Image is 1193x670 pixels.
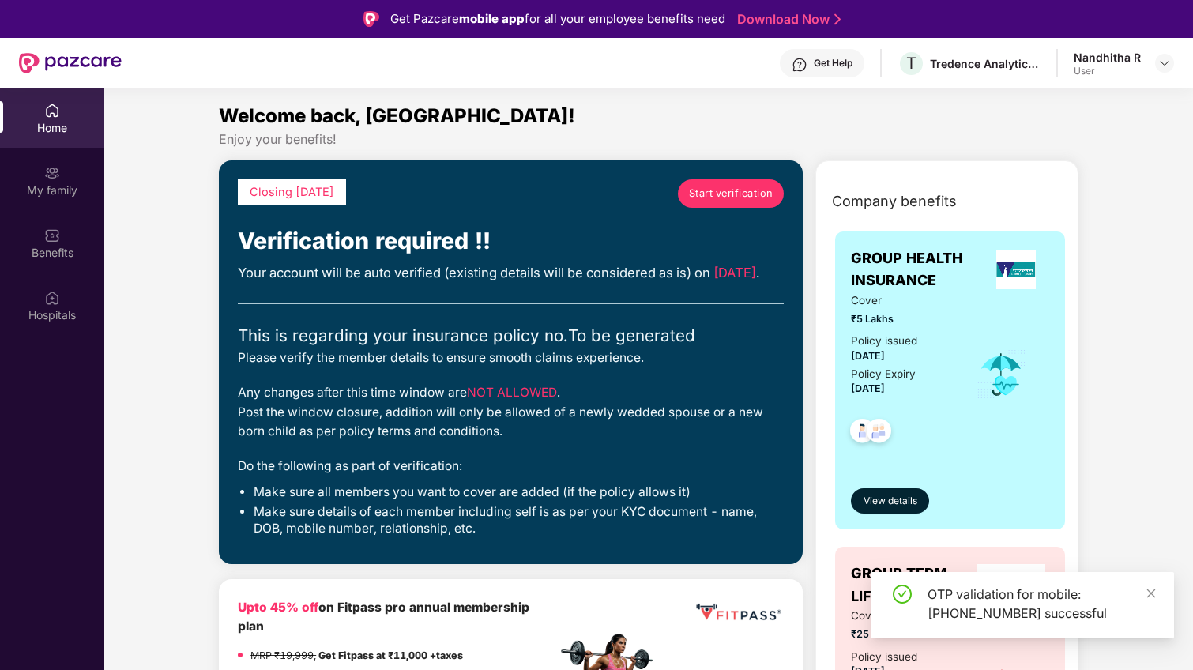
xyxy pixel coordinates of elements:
[254,484,784,501] li: Make sure all members you want to cover are added (if the policy allows it)
[390,9,725,28] div: Get Pazcare for all your employee benefits need
[792,57,807,73] img: svg+xml;base64,PHN2ZyBpZD0iSGVscC0zMngzMiIgeG1sbnM9Imh0dHA6Ly93d3cudzMub3JnLzIwMDAvc3ZnIiB3aWR0aD...
[459,11,525,26] strong: mobile app
[250,185,334,199] span: Closing [DATE]
[254,504,784,536] li: Make sure details of each member including self is as per your KYC document - name, DOB, mobile n...
[318,649,463,661] strong: Get Fitpass at ₹11,000 +taxes
[238,348,784,367] div: Please verify the member details to ensure smooth claims experience.
[996,250,1036,289] img: insurerLogo
[851,311,954,327] span: ₹5 Lakhs
[851,649,917,665] div: Policy issued
[44,103,60,119] img: svg+xml;base64,PHN2ZyBpZD0iSG9tZSIgeG1sbnM9Imh0dHA6Ly93d3cudzMub3JnLzIwMDAvc3ZnIiB3aWR0aD0iMjAiIG...
[928,585,1155,623] div: OTP validation for mobile: [PHONE_NUMBER] successful
[851,247,984,292] span: GROUP HEALTH INSURANCE
[1158,57,1171,70] img: svg+xml;base64,PHN2ZyBpZD0iRHJvcGRvd24tMzJ4MzIiIHhtbG5zPSJodHRwOi8vd3d3LnczLm9yZy8yMDAwL3N2ZyIgd2...
[678,179,784,208] a: Start verification
[238,600,529,634] b: on Fitpass pro annual membership plan
[851,563,973,608] span: GROUP TERM LIFE INSURANCE
[44,165,60,181] img: svg+xml;base64,PHN2ZyB3aWR0aD0iMjAiIGhlaWdodD0iMjAiIHZpZXdCb3g9IjAgMCAyMCAyMCIgZmlsbD0ibm9uZSIgeG...
[930,56,1041,71] div: Tredence Analytics Solutions Private Limited
[906,54,916,73] span: T
[834,11,841,28] img: Stroke
[219,104,575,127] span: Welcome back, [GEOGRAPHIC_DATA]!
[713,265,756,280] span: [DATE]
[689,186,773,201] span: Start verification
[851,366,916,382] div: Policy Expiry
[893,585,912,604] span: check-circle
[737,11,836,28] a: Download Now
[851,292,954,309] span: Cover
[1146,588,1157,599] span: close
[843,414,882,453] img: svg+xml;base64,PHN2ZyB4bWxucz0iaHR0cDovL3d3dy53My5vcmcvMjAwMC9zdmciIHdpZHRoPSI0OC45NDMiIGhlaWdodD...
[238,457,784,476] div: Do the following as part of verification:
[219,131,1078,148] div: Enjoy your benefits!
[851,333,917,349] div: Policy issued
[44,290,60,306] img: svg+xml;base64,PHN2ZyBpZD0iSG9zcGl0YWxzIiB4bWxucz0iaHR0cDovL3d3dy53My5vcmcvMjAwMC9zdmciIHdpZHRoPS...
[814,57,852,70] div: Get Help
[832,190,957,213] span: Company benefits
[467,385,557,400] span: NOT ALLOWED
[19,53,122,73] img: New Pazcare Logo
[44,228,60,243] img: svg+xml;base64,PHN2ZyBpZD0iQmVuZWZpdHMiIHhtbG5zPSJodHRwOi8vd3d3LnczLm9yZy8yMDAwL3N2ZyIgd2lkdGg9Ij...
[864,494,917,509] span: View details
[851,627,954,642] span: ₹25 Lakhs
[238,323,784,348] div: This is regarding your insurance policy no. To be generated
[693,598,784,627] img: fppp.png
[238,263,784,284] div: Your account will be auto verified (existing details will be considered as is) on .
[976,348,1027,401] img: icon
[977,564,1045,607] img: insurerLogo
[1074,50,1141,65] div: Nandhitha R
[1074,65,1141,77] div: User
[851,608,954,624] span: Cover
[851,350,885,362] span: [DATE]
[851,382,885,394] span: [DATE]
[238,383,784,441] div: Any changes after this time window are . Post the window closure, addition will only be allowed o...
[363,11,379,27] img: Logo
[860,414,898,453] img: svg+xml;base64,PHN2ZyB4bWxucz0iaHR0cDovL3d3dy53My5vcmcvMjAwMC9zdmciIHdpZHRoPSI0OC45NDMiIGhlaWdodD...
[238,224,784,259] div: Verification required !!
[238,600,318,615] b: Upto 45% off
[851,488,929,514] button: View details
[250,649,316,661] del: MRP ₹19,999,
